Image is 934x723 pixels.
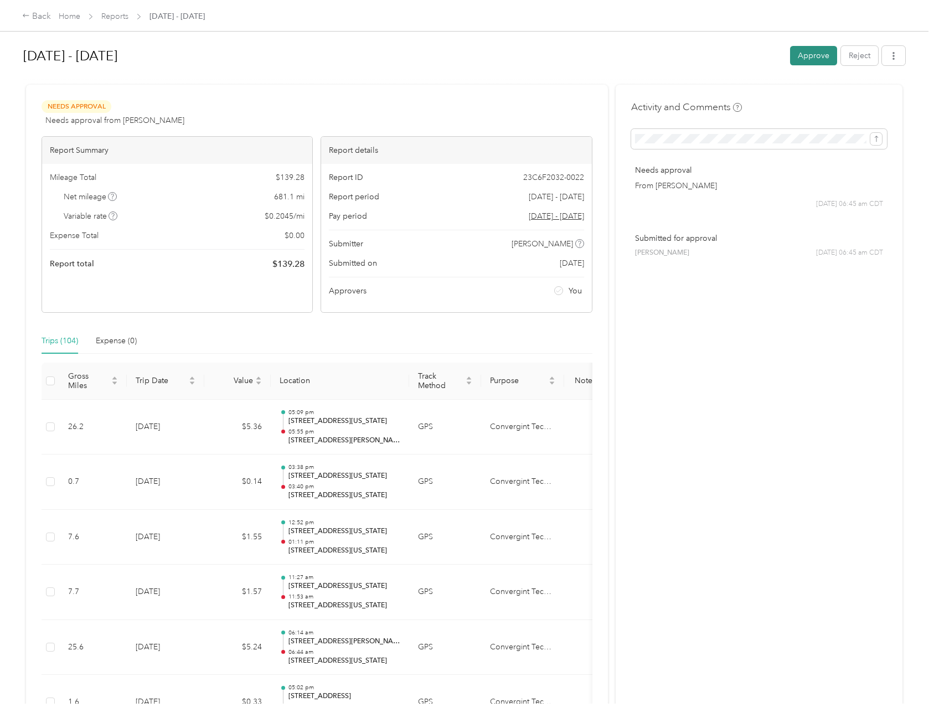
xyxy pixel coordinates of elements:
span: Purpose [490,376,546,385]
span: Report total [50,258,94,270]
div: Expense (0) [96,335,137,347]
span: $ 0.00 [285,230,305,241]
td: GPS [409,400,481,455]
p: [STREET_ADDRESS][US_STATE] [288,416,400,426]
span: Approvers [329,285,367,297]
span: Mileage Total [50,172,96,183]
span: Report ID [329,172,363,183]
p: 05:07 pm [288,703,400,711]
p: 03:38 pm [288,463,400,471]
button: Approve [790,46,837,65]
p: 06:14 am [288,629,400,637]
th: Purpose [481,363,564,400]
p: 01:11 pm [288,538,400,546]
span: Track Method [418,371,463,390]
p: [STREET_ADDRESS][US_STATE] [288,601,400,611]
td: Convergint Technologies [481,455,564,510]
td: Convergint Technologies [481,400,564,455]
h4: Activity and Comments [631,100,742,114]
span: Trip Date [136,376,187,385]
p: Submitted for approval [635,233,883,244]
span: [DATE] 06:45 am CDT [816,248,883,258]
p: 12:52 pm [288,519,400,526]
td: [DATE] [127,620,204,675]
span: [DATE] [560,257,584,269]
td: Convergint Technologies [481,620,564,675]
p: 05:55 pm [288,428,400,436]
a: Home [59,12,80,21]
p: [STREET_ADDRESS][PERSON_NAME] [288,436,400,446]
span: Needs approval from [PERSON_NAME] [45,115,184,126]
span: $ 0.2045 / mi [265,210,305,222]
p: Needs approval [635,164,883,176]
td: GPS [409,455,481,510]
div: Report Summary [42,137,312,164]
span: 681.1 mi [274,191,305,203]
th: Notes [564,363,606,400]
p: [STREET_ADDRESS][US_STATE] [288,546,400,556]
h1: Aug 1 - 31, 2025 [23,43,782,69]
iframe: Everlance-gr Chat Button Frame [872,661,934,723]
td: $5.24 [204,620,271,675]
span: caret-up [549,375,555,381]
td: [DATE] [127,510,204,565]
div: Report details [321,137,591,164]
td: Convergint Technologies [481,565,564,620]
span: Submitted on [329,257,377,269]
td: 0.7 [59,455,127,510]
p: 05:09 pm [288,409,400,416]
span: Value [213,376,253,385]
td: [DATE] [127,455,204,510]
span: $ 139.28 [272,257,305,271]
p: [STREET_ADDRESS][US_STATE] [288,656,400,666]
span: $ 139.28 [276,172,305,183]
th: Value [204,363,271,400]
p: From [PERSON_NAME] [635,180,883,192]
a: Reports [101,12,128,21]
td: 7.7 [59,565,127,620]
td: Convergint Technologies [481,510,564,565]
span: Needs Approval [42,100,111,113]
td: 25.6 [59,620,127,675]
p: [STREET_ADDRESS][US_STATE] [288,526,400,536]
p: [STREET_ADDRESS] [288,691,400,701]
td: [DATE] [127,565,204,620]
span: Pay period [329,210,367,222]
td: $0.14 [204,455,271,510]
span: Expense Total [50,230,99,241]
span: caret-up [189,375,195,381]
p: [STREET_ADDRESS][PERSON_NAME] [288,637,400,647]
span: caret-up [111,375,118,381]
th: Track Method [409,363,481,400]
p: 05:02 pm [288,684,400,691]
p: 11:53 am [288,593,400,601]
th: Location [271,363,409,400]
th: Gross Miles [59,363,127,400]
p: [STREET_ADDRESS][US_STATE] [288,490,400,500]
span: Submitter [329,238,363,250]
td: 7.6 [59,510,127,565]
span: [PERSON_NAME] [635,248,689,258]
p: 11:27 am [288,574,400,581]
td: 26.2 [59,400,127,455]
span: Report period [329,191,379,203]
span: Net mileage [64,191,117,203]
span: You [569,285,582,297]
div: Back [22,10,51,23]
span: Go to pay period [529,210,584,222]
span: caret-down [466,380,472,386]
td: GPS [409,620,481,675]
span: caret-down [111,380,118,386]
span: [PERSON_NAME] [512,238,573,250]
span: caret-up [255,375,262,381]
td: GPS [409,565,481,620]
th: Trip Date [127,363,204,400]
span: [DATE] - [DATE] [149,11,205,22]
span: [DATE] 06:45 am CDT [816,199,883,209]
td: $1.57 [204,565,271,620]
td: $1.55 [204,510,271,565]
span: caret-up [466,375,472,381]
span: Variable rate [64,210,118,222]
p: 03:40 pm [288,483,400,490]
td: $5.36 [204,400,271,455]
